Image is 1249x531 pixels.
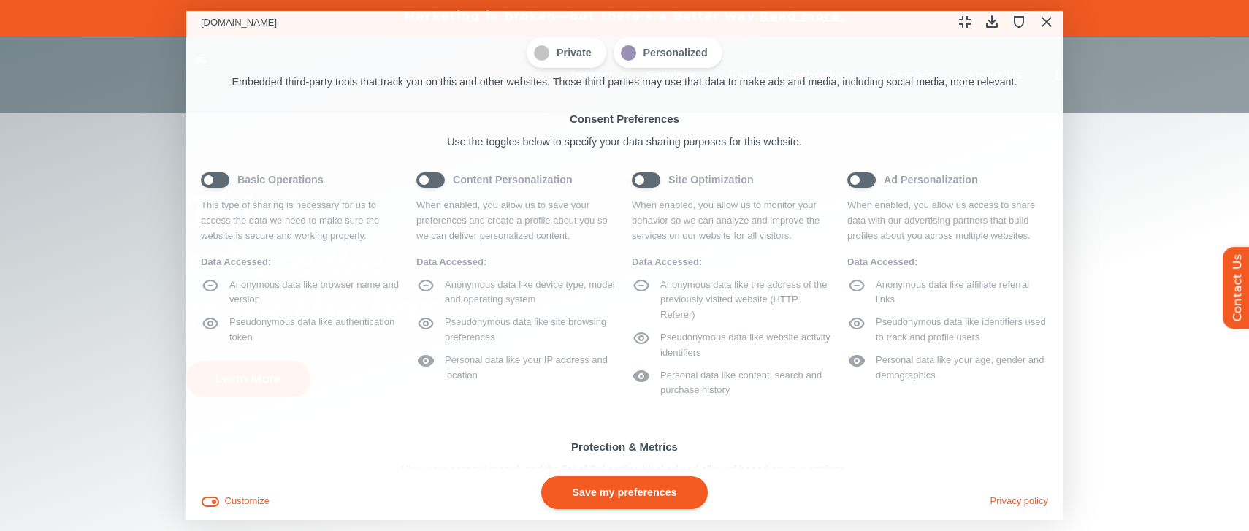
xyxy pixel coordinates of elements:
[847,198,1048,243] div: When enabled, you allow us access to share data with our advertising partners that build profiles...
[570,112,679,125] span: Consent Preferences
[201,494,270,509] button: Customize
[632,255,833,270] div: Data Accessed:
[660,368,833,399] span: Personal data like content, search and purchase history
[847,255,1048,270] div: Data Accessed:
[632,198,833,243] div: When enabled, you allow us to monitor your behavior so we can analyze and improve the services on...
[201,198,402,243] div: This type of sharing is necessary for us to access the data we need to make sure the website is s...
[1007,11,1030,34] button: Protection Status: On
[445,315,617,345] span: Pseudonymous data like site browsing preferences
[571,440,678,453] span: Protection & Metrics
[660,278,833,323] span: Anonymous data like the address of the previously visited website (HTTP Referer)
[527,37,606,68] label: Private
[404,9,760,23] a: Marketing is broken—but there’s a better way.
[541,476,707,509] button: Save my preferences
[660,330,833,361] span: Pseudonymous data like website activity identifiers
[229,315,402,345] span: Pseudonymous data like authentication token
[990,494,1048,509] button: Privacy policy
[876,353,1048,383] span: Personal data like your age, gender and demographics
[445,278,617,308] span: Anonymous data like device type, model and operating system
[229,278,402,308] span: Anonymous data like browser name and version
[981,11,1004,34] button: Download Consent
[614,37,722,68] label: Personalized
[876,315,1048,345] span: Pseudonymous data like identifiers used to track and profile users
[876,278,1048,308] span: Anonymous data like affiliate referral links
[760,9,845,23] a: Read more.
[201,255,402,270] div: Data Accessed:
[954,11,977,34] button: Expand Toggle
[1034,11,1057,34] button: Close Cookie Compliance
[201,13,277,32] div: [DOMAIN_NAME]
[445,353,617,383] span: Personal data like your IP address and location
[416,198,617,243] div: When enabled, you allow us to save your preferences and create a profile about you so we can deli...
[416,255,617,270] div: Data Accessed:
[201,75,1048,90] p: Embedded third-party tools that track you on this and other websites. Those third parties may use...
[201,134,1048,150] div: Use the toggles below to specify your data sharing purposes for this website.
[201,462,1048,478] div: View your consent record, and the list of 3rd parties blocked and allowed based on your settings.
